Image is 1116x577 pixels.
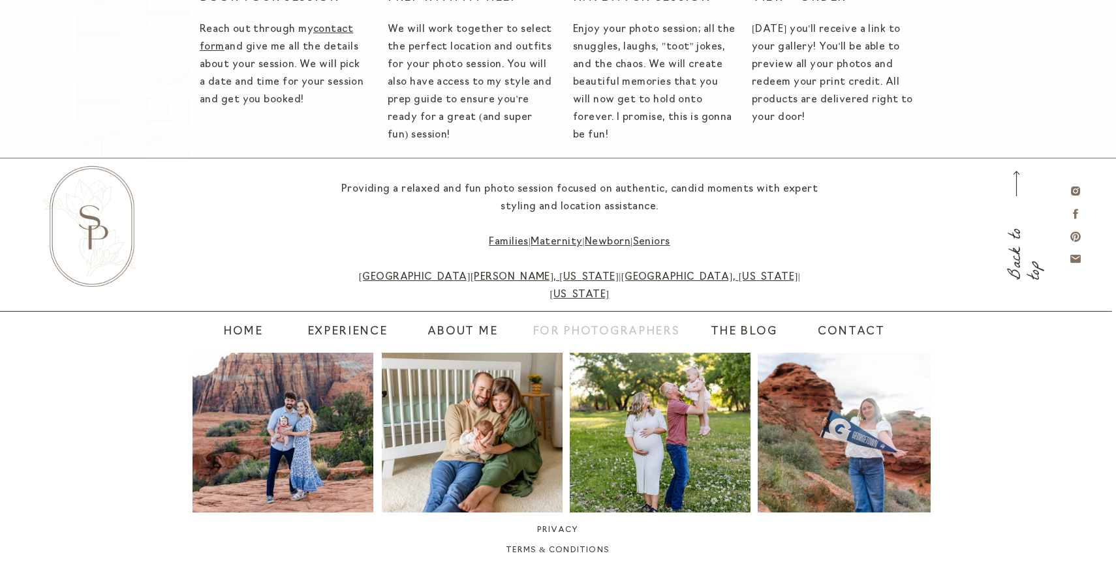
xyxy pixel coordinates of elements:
[585,237,630,247] a: Newborn
[414,323,511,342] a: About Me
[752,21,916,137] p: [DATE] you'll receive a link to your gallery! You'll be able to preview all your photos and redee...
[223,323,256,342] a: home
[388,21,552,139] p: We will work together to select the perfect location and outfits for your photo session. You will...
[1008,201,1025,280] a: Back to top
[336,181,823,305] p: Providing a relaxed and fun photo session focused on authentic, candid moments with expert stylin...
[633,237,670,247] a: Seniors
[200,21,364,126] p: Reach out through my and give me all the details about your session. We will pick a date and time...
[573,21,737,147] p: Enjoy your photo session; all the snuggles, laughs, "toot" jokes, and the chaos. We will create b...
[818,323,871,342] a: contact
[531,237,582,247] a: Maternity
[550,290,610,300] a: [US_STATE]
[359,273,619,282] a: [GEOGRAPHIC_DATA][PERSON_NAME], [US_STATE]
[334,544,781,559] a: Terms & Conditions
[525,323,687,342] a: For Photographers
[303,323,392,342] a: Experience
[621,273,798,282] a: [GEOGRAPHIC_DATA], [US_STATE]
[695,323,792,342] a: The blog
[349,524,767,539] a: Privacy
[489,237,529,247] a: Families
